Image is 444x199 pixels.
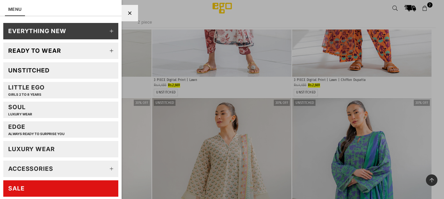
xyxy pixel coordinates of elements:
[8,112,32,116] p: LUXURY WEAR
[8,145,55,153] div: LUXURY WEAR
[3,23,118,39] a: EVERYTHING NEW
[3,43,118,59] a: Ready to wear
[3,62,118,79] a: Unstitched
[3,102,118,118] a: SoulLUXURY WEAR
[8,47,61,54] div: Ready to wear
[3,161,118,177] a: Accessories
[8,27,66,35] div: EVERYTHING NEW
[8,123,64,136] div: EDGE
[8,165,53,172] div: Accessories
[3,82,118,98] a: Little EGOGIRLS 2 TO 8 YEARS
[122,5,138,21] div: Close Menu
[8,185,25,192] div: SALE
[8,7,22,12] a: MENU
[3,180,118,197] a: SALE
[8,132,64,136] p: Always ready to surprise you
[8,84,45,96] div: Little EGO
[3,121,118,138] a: EDGEAlways ready to surprise you
[8,103,32,116] div: Soul
[8,92,45,97] p: GIRLS 2 TO 8 YEARS
[3,141,118,157] a: LUXURY WEAR
[8,67,50,74] div: Unstitched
